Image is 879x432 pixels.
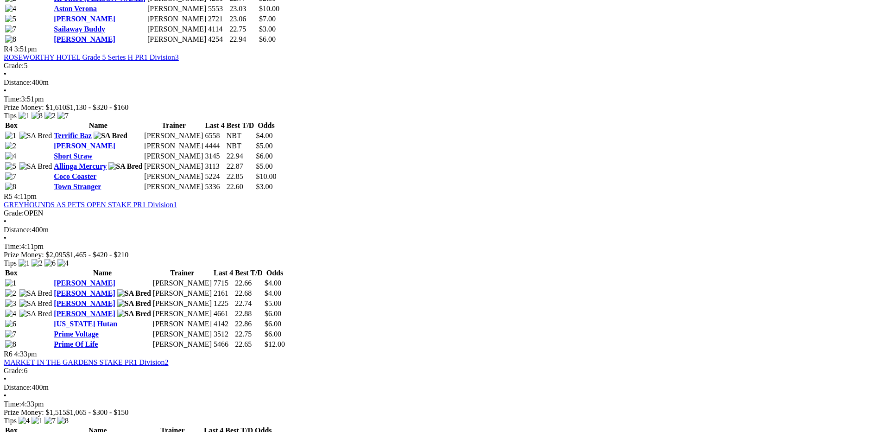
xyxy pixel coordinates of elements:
[32,417,43,425] img: 1
[5,289,16,298] img: 2
[57,417,69,425] img: 8
[264,268,285,278] th: Odds
[213,330,234,339] td: 3512
[265,299,281,307] span: $5.00
[54,310,115,318] a: [PERSON_NAME]
[208,14,228,24] td: 2721
[265,320,281,328] span: $6.00
[4,112,17,120] span: Tips
[213,340,234,349] td: 5466
[229,14,258,24] td: 23.06
[144,172,203,181] td: [PERSON_NAME]
[4,87,6,95] span: •
[4,408,875,417] div: Prize Money: $1,515
[4,367,24,375] span: Grade:
[259,5,279,13] span: $10.00
[5,152,16,160] img: 4
[4,417,17,425] span: Tips
[54,15,115,23] a: [PERSON_NAME]
[117,299,151,308] img: SA Bred
[152,299,212,308] td: [PERSON_NAME]
[152,279,212,288] td: [PERSON_NAME]
[32,112,43,120] img: 8
[5,269,18,277] span: Box
[94,132,127,140] img: SA Bred
[229,25,258,34] td: 22.75
[4,392,6,400] span: •
[144,182,203,191] td: [PERSON_NAME]
[234,309,263,318] td: 22.88
[4,78,32,86] span: Distance:
[4,70,6,78] span: •
[32,259,43,267] img: 2
[226,121,255,130] th: Best T/D
[144,131,203,140] td: [PERSON_NAME]
[4,375,6,383] span: •
[44,417,56,425] img: 7
[213,319,234,329] td: 4142
[54,162,107,170] a: Allinga Mercury
[147,4,207,13] td: [PERSON_NAME]
[19,112,30,120] img: 1
[4,400,21,408] span: Time:
[5,5,16,13] img: 4
[4,383,32,391] span: Distance:
[226,152,255,161] td: 22.94
[4,367,875,375] div: 6
[256,152,272,160] span: $6.00
[19,162,52,171] img: SA Bred
[54,289,115,297] a: [PERSON_NAME]
[4,45,13,53] span: R4
[204,172,225,181] td: 5224
[54,142,115,150] a: [PERSON_NAME]
[4,242,21,250] span: Time:
[265,289,281,297] span: $4.00
[66,103,129,111] span: $1,130 - $320 - $160
[256,183,272,191] span: $3.00
[256,172,276,180] span: $10.00
[54,299,115,307] a: [PERSON_NAME]
[213,309,234,318] td: 4661
[5,25,16,33] img: 7
[108,162,142,171] img: SA Bred
[5,299,16,308] img: 3
[4,226,875,234] div: 400m
[204,182,225,191] td: 5336
[4,242,875,251] div: 4:11pm
[5,183,16,191] img: 8
[5,310,16,318] img: 4
[54,183,101,191] a: Town Stranger
[54,152,92,160] a: Short Straw
[19,310,52,318] img: SA Bred
[256,142,272,150] span: $5.00
[4,383,875,392] div: 400m
[54,5,97,13] a: Aston Verona
[213,279,234,288] td: 7715
[265,279,281,287] span: $4.00
[57,259,69,267] img: 4
[144,141,203,151] td: [PERSON_NAME]
[53,121,143,130] th: Name
[54,25,105,33] a: Sailaway Buddy
[4,217,6,225] span: •
[4,192,13,200] span: R5
[152,268,212,278] th: Trainer
[234,340,263,349] td: 22.65
[4,358,168,366] a: MARKET IN THE GARDENS STAKE PR1 Division2
[5,162,16,171] img: 5
[5,142,16,150] img: 2
[54,172,96,180] a: Coco Coaster
[234,289,263,298] td: 22.68
[4,62,875,70] div: 5
[4,350,13,358] span: R6
[152,319,212,329] td: [PERSON_NAME]
[213,268,234,278] th: Last 4
[226,172,255,181] td: 22.85
[19,259,30,267] img: 1
[259,15,276,23] span: $7.00
[208,25,228,34] td: 4114
[213,289,234,298] td: 2161
[14,45,37,53] span: 3:51pm
[4,234,6,242] span: •
[19,289,52,298] img: SA Bred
